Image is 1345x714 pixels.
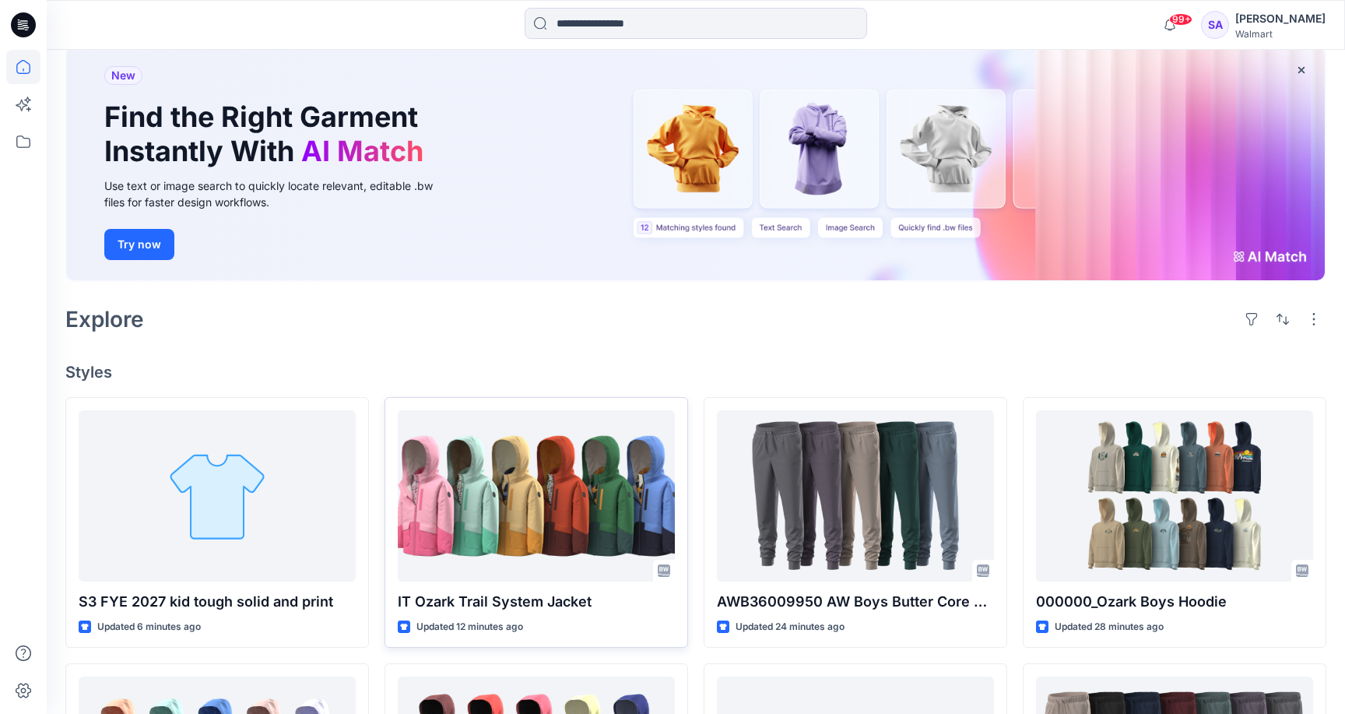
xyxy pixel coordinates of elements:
div: Walmart [1235,28,1326,40]
h4: Styles [65,363,1326,382]
p: AWB36009950 AW Boys Butter Core Knit Jogger (LY S4 Carryover-ASTM spec) [717,591,994,613]
p: Updated 24 minutes ago [736,619,845,635]
a: S3 FYE 2027 kid tough solid and print [79,410,356,582]
p: IT Ozark Trail System Jacket [398,591,675,613]
div: [PERSON_NAME] [1235,9,1326,28]
p: Updated 28 minutes ago [1055,619,1164,635]
a: AWB36009950 AW Boys Butter Core Knit Jogger (LY S4 Carryover-ASTM spec) [717,410,994,582]
a: IT Ozark Trail System Jacket [398,410,675,582]
h2: Explore [65,307,144,332]
div: Use text or image search to quickly locate relevant, editable .bw files for faster design workflows. [104,178,455,210]
p: 000000_Ozark Boys Hoodie [1036,591,1313,613]
p: Updated 6 minutes ago [97,619,201,635]
a: 000000_Ozark Boys Hoodie [1036,410,1313,582]
span: AI Match [301,134,423,168]
p: S3 FYE 2027 kid tough solid and print [79,591,356,613]
span: New [111,66,135,85]
div: SA [1201,11,1229,39]
button: Try now [104,229,174,260]
p: Updated 12 minutes ago [416,619,523,635]
span: 99+ [1169,13,1192,26]
h1: Find the Right Garment Instantly With [104,100,431,167]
